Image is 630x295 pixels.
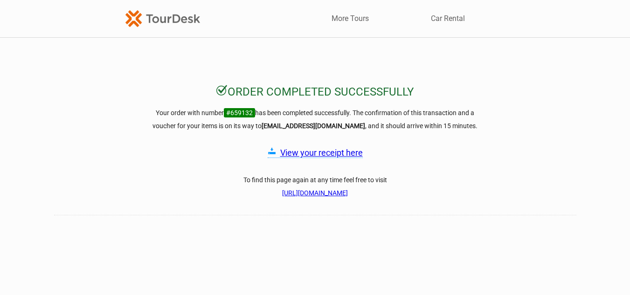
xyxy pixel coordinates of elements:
img: TourDesk-logo-td-orange-v1.png [125,10,200,27]
strong: [EMAIL_ADDRESS][DOMAIN_NAME] [262,122,365,130]
span: #659132 [224,108,255,117]
a: Car Rental [431,14,465,24]
a: [URL][DOMAIN_NAME] [282,189,348,197]
a: View your receipt here [280,148,363,158]
h3: To find this page again at any time feel free to visit [147,173,483,199]
h3: Your order with number has been completed successfully. The confirmation of this transaction and ... [147,106,483,132]
a: More Tours [332,14,369,24]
